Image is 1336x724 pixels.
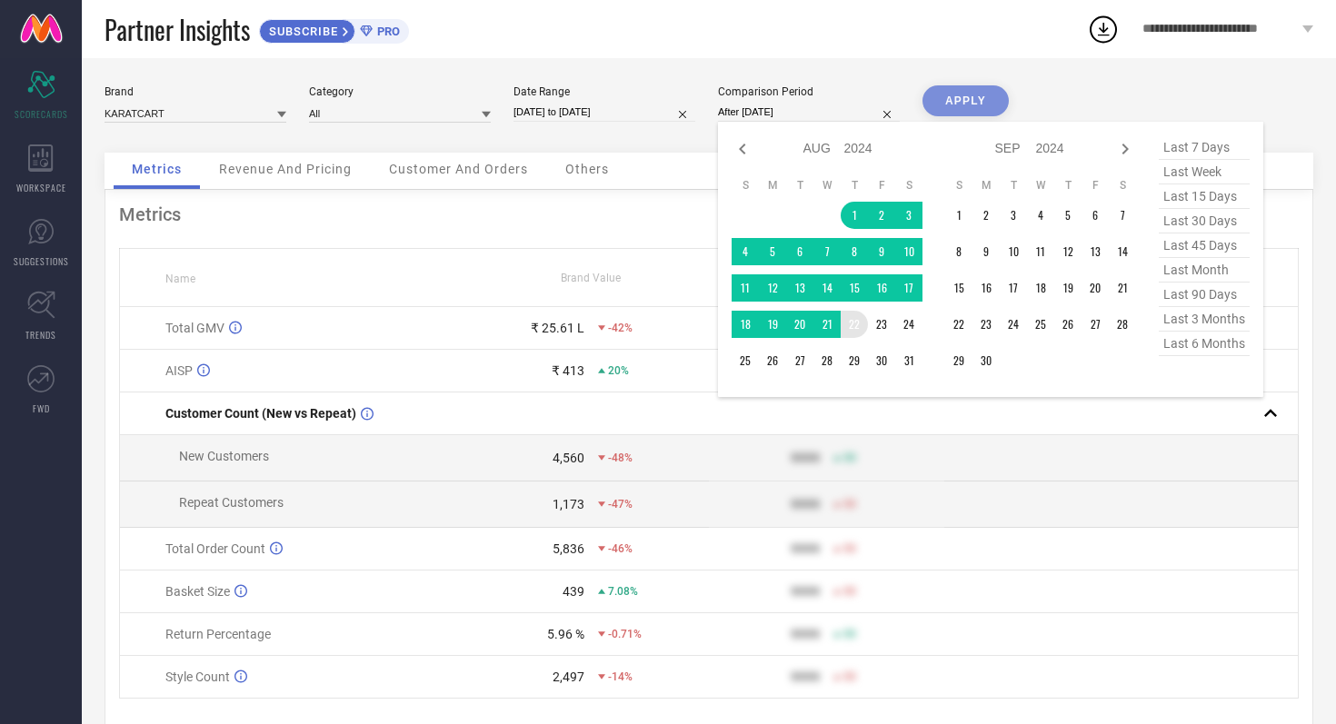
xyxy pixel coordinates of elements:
span: Partner Insights [105,11,250,48]
td: Tue Aug 20 2024 [786,311,813,338]
span: last 30 days [1159,209,1250,233]
span: Customer Count (New vs Repeat) [165,406,356,421]
td: Sat Aug 24 2024 [895,311,922,338]
td: Mon Aug 05 2024 [759,238,786,265]
td: Thu Sep 19 2024 [1054,274,1082,302]
div: Previous month [732,138,753,160]
span: SCORECARDS [15,107,68,121]
span: SUBSCRIBE [260,25,343,38]
div: 1,173 [553,497,584,511]
div: Comparison Period [718,85,900,98]
td: Mon Sep 09 2024 [972,238,1000,265]
td: Mon Aug 12 2024 [759,274,786,302]
div: Date Range [513,85,695,98]
span: 50 [843,670,856,683]
td: Sat Sep 28 2024 [1109,311,1136,338]
span: TRENDS [25,328,56,342]
span: last 6 months [1159,332,1250,356]
span: WORKSPACE [16,181,66,194]
th: Friday [1082,178,1109,193]
span: Revenue And Pricing [219,162,352,176]
span: last 90 days [1159,283,1250,307]
td: Sun Sep 15 2024 [945,274,972,302]
td: Sat Aug 10 2024 [895,238,922,265]
span: PRO [373,25,400,38]
th: Saturday [895,178,922,193]
input: Select comparison period [718,103,900,122]
span: 50 [843,498,856,511]
div: ₹ 25.61 L [531,321,584,335]
td: Sat Sep 14 2024 [1109,238,1136,265]
td: Sun Aug 11 2024 [732,274,759,302]
td: Tue Aug 06 2024 [786,238,813,265]
td: Tue Sep 24 2024 [1000,311,1027,338]
td: Wed Sep 25 2024 [1027,311,1054,338]
td: Thu Sep 12 2024 [1054,238,1082,265]
td: Fri Aug 02 2024 [868,202,895,229]
td: Wed Aug 14 2024 [813,274,841,302]
span: last 15 days [1159,184,1250,209]
div: Brand [105,85,286,98]
th: Saturday [1109,178,1136,193]
span: Return Percentage [165,627,271,641]
td: Wed Aug 28 2024 [813,347,841,374]
span: New Customers [179,449,269,463]
div: 5.96 % [547,627,584,641]
td: Thu Aug 29 2024 [841,347,868,374]
td: Thu Aug 08 2024 [841,238,868,265]
div: Next month [1114,138,1136,160]
div: 5,836 [553,541,584,556]
th: Wednesday [1027,178,1054,193]
span: 50 [843,542,856,555]
td: Thu Sep 05 2024 [1054,202,1082,229]
div: 439 [563,584,584,599]
td: Mon Sep 02 2024 [972,202,1000,229]
td: Sun Sep 01 2024 [945,202,972,229]
th: Monday [972,178,1000,193]
div: 9999 [791,497,820,511]
span: 50 [843,585,856,598]
td: Sun Sep 29 2024 [945,347,972,374]
div: 9999 [791,584,820,599]
th: Thursday [841,178,868,193]
div: 9999 [791,451,820,465]
td: Tue Sep 03 2024 [1000,202,1027,229]
div: 9999 [791,541,820,556]
td: Mon Sep 16 2024 [972,274,1000,302]
span: -42% [608,322,633,334]
th: Tuesday [786,178,813,193]
td: Thu Aug 01 2024 [841,202,868,229]
td: Sat Aug 31 2024 [895,347,922,374]
th: Tuesday [1000,178,1027,193]
td: Fri Sep 06 2024 [1082,202,1109,229]
span: Basket Size [165,584,230,599]
span: last month [1159,258,1250,283]
td: Fri Sep 20 2024 [1082,274,1109,302]
td: Fri Aug 23 2024 [868,311,895,338]
td: Fri Aug 16 2024 [868,274,895,302]
td: Tue Aug 27 2024 [786,347,813,374]
span: -0.71% [608,628,642,640]
td: Mon Aug 19 2024 [759,311,786,338]
td: Mon Sep 30 2024 [972,347,1000,374]
td: Mon Aug 26 2024 [759,347,786,374]
span: FWD [33,402,50,415]
span: Total Order Count [165,541,265,556]
td: Sun Sep 22 2024 [945,311,972,338]
a: SUBSCRIBEPRO [259,15,409,44]
div: Open download list [1087,13,1120,45]
span: Customer And Orders [389,162,528,176]
span: last 3 months [1159,307,1250,332]
div: Category [309,85,491,98]
td: Wed Sep 11 2024 [1027,238,1054,265]
td: Thu Sep 26 2024 [1054,311,1082,338]
span: last week [1159,160,1250,184]
td: Tue Sep 10 2024 [1000,238,1027,265]
span: Style Count [165,669,230,684]
td: Fri Aug 30 2024 [868,347,895,374]
td: Sun Aug 18 2024 [732,311,759,338]
th: Friday [868,178,895,193]
div: 2,497 [553,669,584,684]
span: -47% [608,498,633,511]
span: last 7 days [1159,135,1250,160]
